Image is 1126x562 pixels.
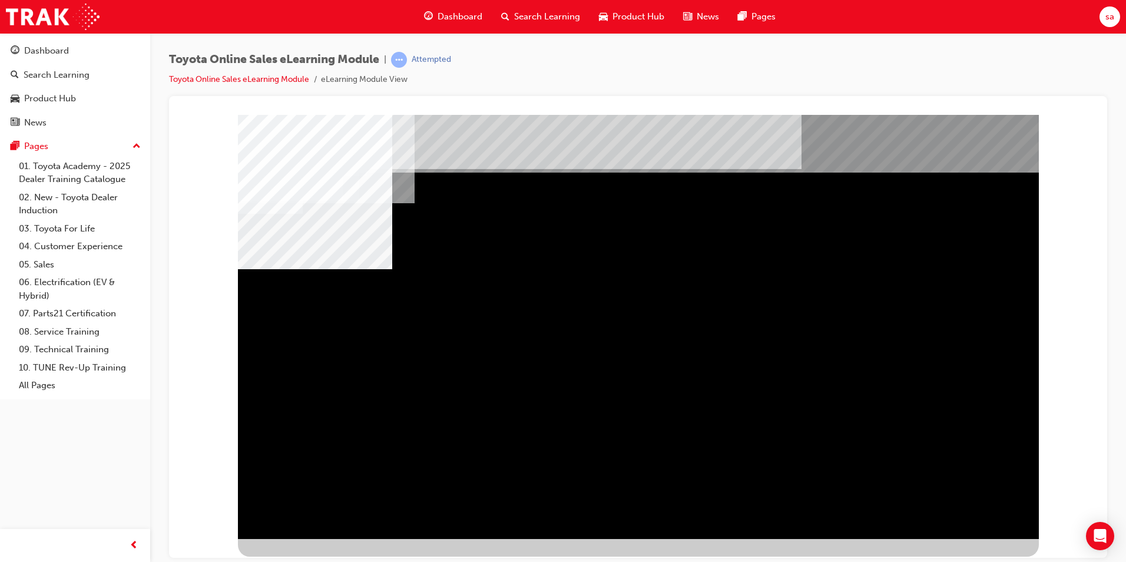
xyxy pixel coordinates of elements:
[14,376,145,395] a: All Pages
[14,189,145,220] a: 02. New - Toyota Dealer Induction
[14,256,145,274] a: 05. Sales
[24,140,48,153] div: Pages
[14,220,145,238] a: 03. Toyota For Life
[14,273,145,305] a: 06. Electrification (EV & Hybrid)
[674,5,728,29] a: news-iconNews
[169,74,309,84] a: Toyota Online Sales eLearning Module
[492,5,590,29] a: search-iconSearch Learning
[5,40,145,62] a: Dashboard
[5,135,145,157] button: Pages
[6,4,100,30] img: Trak
[683,9,692,24] span: news-icon
[59,424,134,445] div: BACK Trigger this button to go to the previous slide
[738,9,747,24] span: pages-icon
[14,305,145,323] a: 07. Parts21 Certification
[130,538,138,553] span: prev-icon
[751,10,776,24] span: Pages
[424,9,433,24] span: guage-icon
[501,9,509,24] span: search-icon
[384,53,386,67] span: |
[169,53,379,67] span: Toyota Online Sales eLearning Module
[321,73,408,87] li: eLearning Module View
[612,10,664,24] span: Product Hub
[697,10,719,24] span: News
[24,116,47,130] div: News
[438,10,482,24] span: Dashboard
[415,5,492,29] a: guage-iconDashboard
[133,139,141,154] span: up-icon
[11,94,19,104] span: car-icon
[11,118,19,128] span: news-icon
[599,9,608,24] span: car-icon
[412,54,451,65] div: Attempted
[14,340,145,359] a: 09. Technical Training
[1086,522,1114,550] div: Open Intercom Messenger
[1099,6,1120,27] button: sa
[590,5,674,29] a: car-iconProduct Hub
[5,64,145,86] a: Search Learning
[14,359,145,377] a: 10. TUNE Rev-Up Training
[11,141,19,152] span: pages-icon
[24,68,90,82] div: Search Learning
[14,237,145,256] a: 04. Customer Experience
[24,92,76,105] div: Product Hub
[14,323,145,341] a: 08. Service Training
[5,112,145,134] a: News
[514,10,580,24] span: Search Learning
[728,5,785,29] a: pages-iconPages
[11,46,19,57] span: guage-icon
[5,38,145,135] button: DashboardSearch LearningProduct HubNews
[1105,10,1114,24] span: sa
[14,157,145,189] a: 01. Toyota Academy - 2025 Dealer Training Catalogue
[11,70,19,81] span: search-icon
[24,44,69,58] div: Dashboard
[391,52,407,68] span: learningRecordVerb_ATTEMPT-icon
[5,88,145,110] a: Product Hub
